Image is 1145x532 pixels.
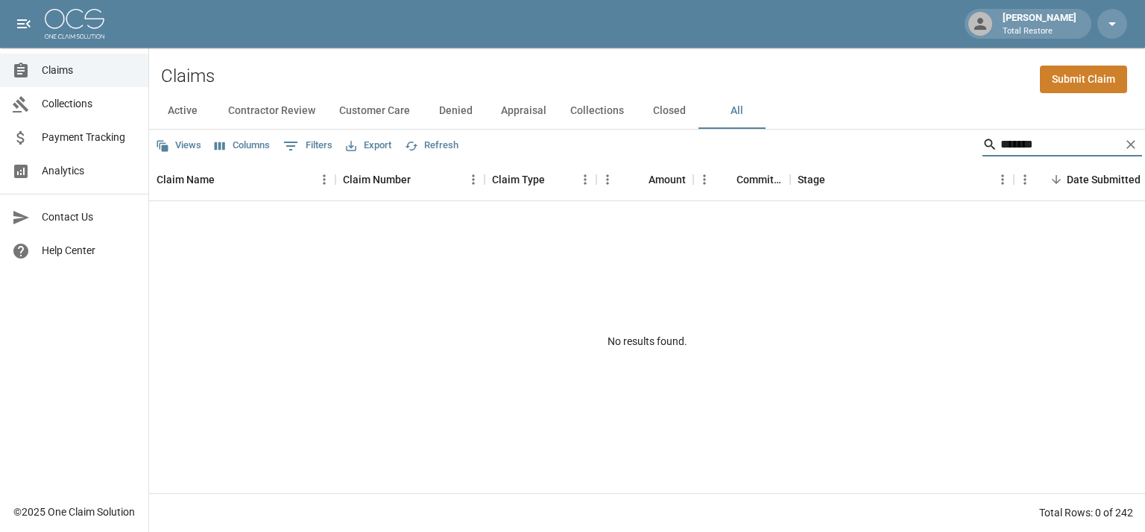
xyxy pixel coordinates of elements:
div: Search [982,133,1142,159]
button: Customer Care [327,93,422,129]
button: Menu [596,168,619,191]
span: Help Center [42,243,136,259]
div: Total Rows: 0 of 242 [1039,505,1133,520]
h2: Claims [161,66,215,87]
button: Select columns [211,134,274,157]
div: Claim Type [485,159,596,200]
p: Total Restore [1003,25,1076,38]
button: Active [149,93,216,129]
button: Sort [545,169,566,190]
button: Views [152,134,205,157]
button: Denied [422,93,489,129]
div: Stage [798,159,825,200]
div: © 2025 One Claim Solution [13,504,135,519]
button: Clear [1120,133,1142,156]
a: Submit Claim [1040,66,1127,93]
button: Collections [558,93,636,129]
button: Menu [991,168,1014,191]
div: Amount [596,159,693,200]
div: No results found. [149,201,1145,482]
button: open drawer [9,9,39,39]
button: Show filters [280,134,336,158]
button: Menu [693,168,716,191]
button: Sort [825,169,846,190]
button: Sort [411,169,432,190]
span: Claims [42,63,136,78]
div: Amount [649,159,686,200]
button: Sort [215,169,236,190]
button: Menu [313,168,335,191]
button: Contractor Review [216,93,327,129]
button: Menu [574,168,596,191]
div: Claim Number [335,159,485,200]
button: Refresh [401,134,462,157]
button: Sort [716,169,736,190]
div: Claim Number [343,159,411,200]
button: Export [342,134,395,157]
div: Date Submitted [1067,159,1141,200]
button: All [703,93,770,129]
span: Collections [42,96,136,112]
div: Committed Amount [693,159,790,200]
span: Contact Us [42,209,136,225]
div: Stage [790,159,1014,200]
div: Committed Amount [736,159,783,200]
button: Sort [1046,169,1067,190]
button: Closed [636,93,703,129]
img: ocs-logo-white-transparent.png [45,9,104,39]
button: Menu [1014,168,1036,191]
div: Claim Name [157,159,215,200]
button: Sort [628,169,649,190]
div: Claim Name [149,159,335,200]
span: Payment Tracking [42,130,136,145]
div: dynamic tabs [149,93,1145,129]
button: Appraisal [489,93,558,129]
span: Analytics [42,163,136,179]
div: Claim Type [492,159,545,200]
button: Menu [462,168,485,191]
div: [PERSON_NAME] [997,10,1082,37]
